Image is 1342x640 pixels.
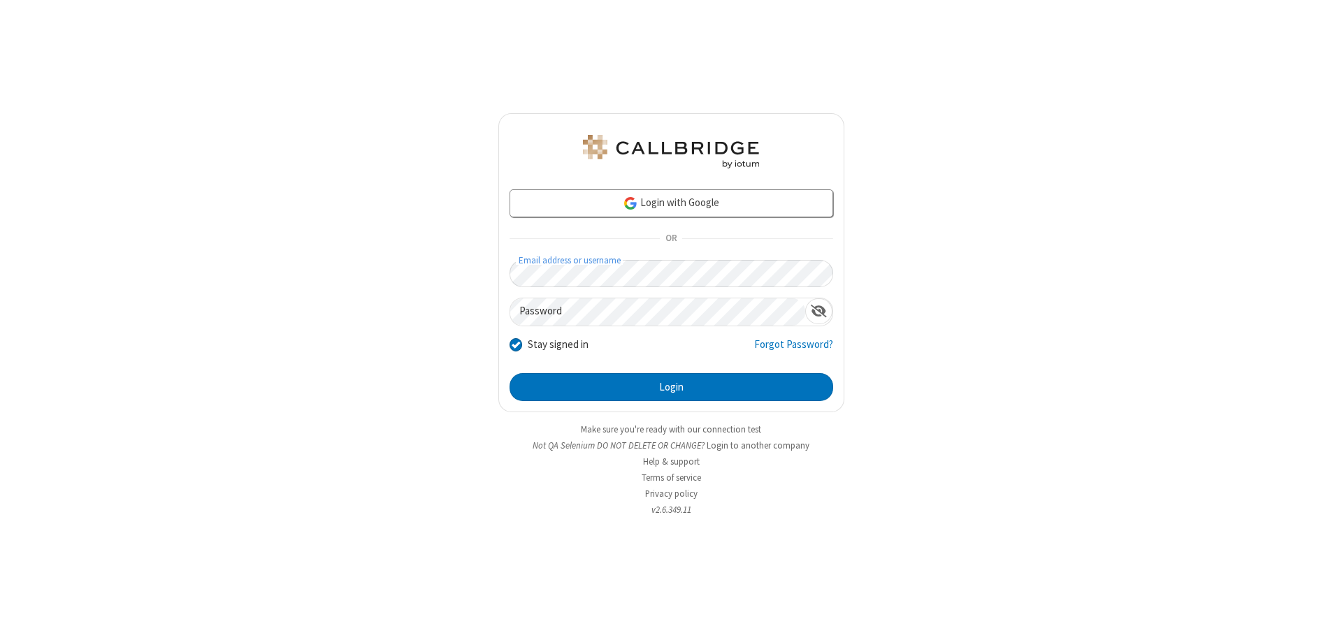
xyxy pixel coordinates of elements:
label: Stay signed in [528,337,589,353]
a: Login with Google [510,189,833,217]
button: Login to another company [707,439,809,452]
a: Forgot Password? [754,337,833,363]
div: Show password [805,298,832,324]
a: Help & support [643,456,700,467]
li: Not QA Selenium DO NOT DELETE OR CHANGE? [498,439,844,452]
a: Terms of service [642,472,701,483]
button: Login [510,373,833,401]
li: v2.6.349.11 [498,503,844,516]
a: Make sure you're ready with our connection test [581,423,761,435]
a: Privacy policy [645,488,698,500]
span: OR [660,229,682,249]
input: Password [510,298,805,326]
img: QA Selenium DO NOT DELETE OR CHANGE [580,135,762,168]
img: google-icon.png [623,196,638,211]
input: Email address or username [510,260,833,287]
